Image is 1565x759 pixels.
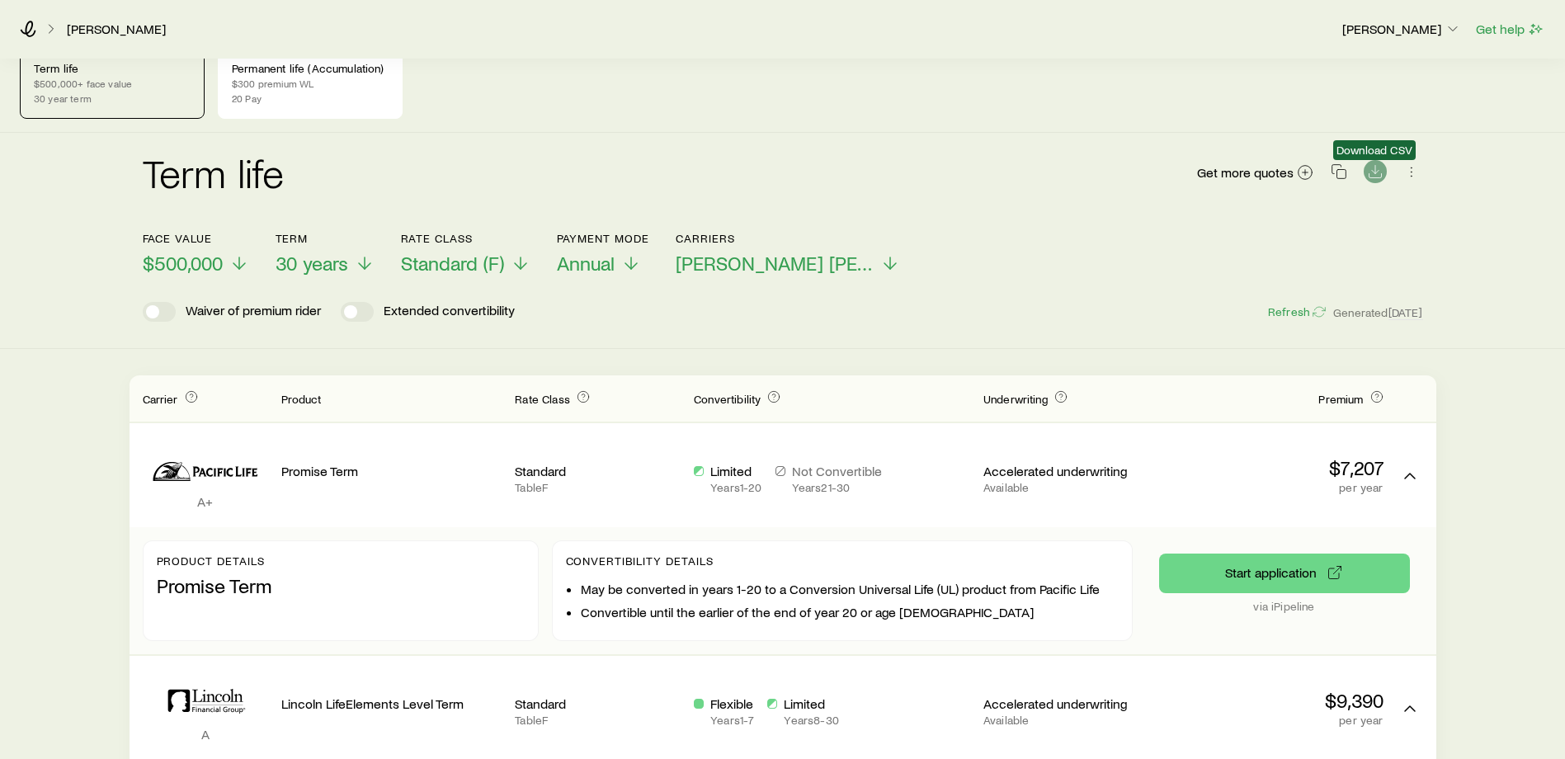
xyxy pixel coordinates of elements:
button: Get help [1475,20,1545,39]
p: Permanent life (Accumulation) [232,62,389,75]
button: Refresh [1267,304,1327,320]
p: Extended convertibility [384,302,515,322]
span: Premium [1318,392,1363,406]
p: Carriers [676,232,900,245]
span: [DATE] [1388,305,1423,320]
p: Available [983,481,1149,494]
button: Face value$500,000 [143,232,249,276]
span: 30 years [276,252,348,275]
p: A+ [143,493,268,510]
p: Years 1 - 7 [710,714,754,727]
p: 20 Pay [232,92,389,105]
p: Waiver of premium rider [186,302,321,322]
li: Convertible until the earlier of the end of year 20 or age [DEMOGRAPHIC_DATA] [581,604,1119,620]
span: Rate Class [515,392,570,406]
p: Standard [515,463,681,479]
span: Generated [1333,305,1422,320]
p: Term [276,232,375,245]
a: Term life$500,000+ face value30 year term [20,48,205,119]
button: via iPipeline [1159,554,1410,593]
p: Accelerated underwriting [983,695,1149,712]
h2: Term life [143,153,285,192]
p: $300 premium WL [232,77,389,90]
p: Payment Mode [557,232,650,245]
p: per year [1162,714,1384,727]
span: Product [281,392,322,406]
a: Get more quotes [1196,163,1314,182]
a: [PERSON_NAME] [66,21,167,37]
p: [PERSON_NAME] [1342,21,1461,37]
p: Not Convertible [792,463,882,479]
p: Accelerated underwriting [983,463,1149,479]
a: Download CSV [1364,167,1387,182]
p: via iPipeline [1159,600,1410,613]
p: Limited [710,463,761,479]
p: Promise Term [281,463,502,479]
span: $500,000 [143,252,223,275]
p: Table F [515,714,681,727]
p: Convertibility Details [566,554,1119,568]
p: $500,000+ face value [34,77,191,90]
p: Limited [784,695,838,712]
p: Years 1 - 20 [710,481,761,494]
p: Product details [157,554,525,568]
p: Available [983,714,1149,727]
p: Lincoln LifeElements Level Term [281,695,502,712]
button: Carriers[PERSON_NAME] [PERSON_NAME] +3 [676,232,900,276]
span: Standard (F) [401,252,504,275]
span: Underwriting [983,392,1048,406]
button: Payment ModeAnnual [557,232,650,276]
p: 30 year term [34,92,191,105]
p: Face value [143,232,249,245]
button: [PERSON_NAME] [1341,20,1462,40]
span: Carrier [143,392,178,406]
span: Get more quotes [1197,166,1294,179]
p: Promise Term [157,574,525,597]
p: $9,390 [1162,689,1384,712]
button: Rate ClassStandard (F) [401,232,530,276]
span: Download CSV [1336,144,1412,157]
a: Permanent life (Accumulation)$300 premium WL20 Pay [218,48,403,119]
p: Years 21 - 30 [792,481,882,494]
p: Term life [34,62,191,75]
span: Annual [557,252,615,275]
p: Years 8 - 30 [784,714,838,727]
p: Table F [515,481,681,494]
span: Convertibility [694,392,761,406]
p: Flexible [710,695,754,712]
p: $7,207 [1162,456,1384,479]
p: Rate Class [401,232,530,245]
button: Term30 years [276,232,375,276]
p: A [143,726,268,742]
span: [PERSON_NAME] [PERSON_NAME] +3 [676,252,874,275]
li: May be converted in years 1-20 to a Conversion Universal Life (UL) product from Pacific Life [581,581,1119,597]
p: Standard [515,695,681,712]
p: per year [1162,481,1384,494]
